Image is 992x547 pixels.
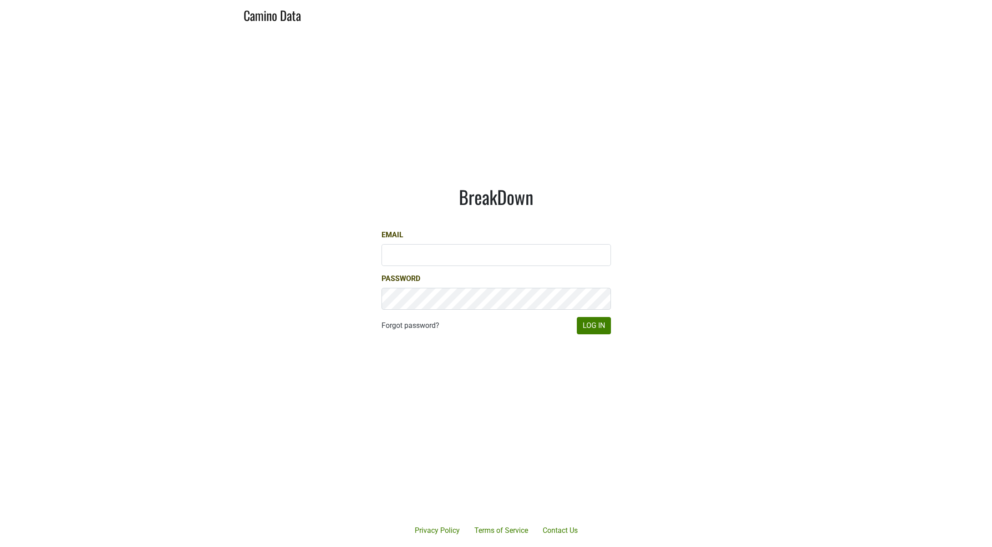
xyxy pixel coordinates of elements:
[382,230,403,240] label: Email
[244,4,301,25] a: Camino Data
[407,521,467,540] a: Privacy Policy
[382,273,420,284] label: Password
[382,320,439,331] a: Forgot password?
[382,186,611,208] h1: BreakDown
[467,521,535,540] a: Terms of Service
[535,521,585,540] a: Contact Us
[577,317,611,334] button: Log In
